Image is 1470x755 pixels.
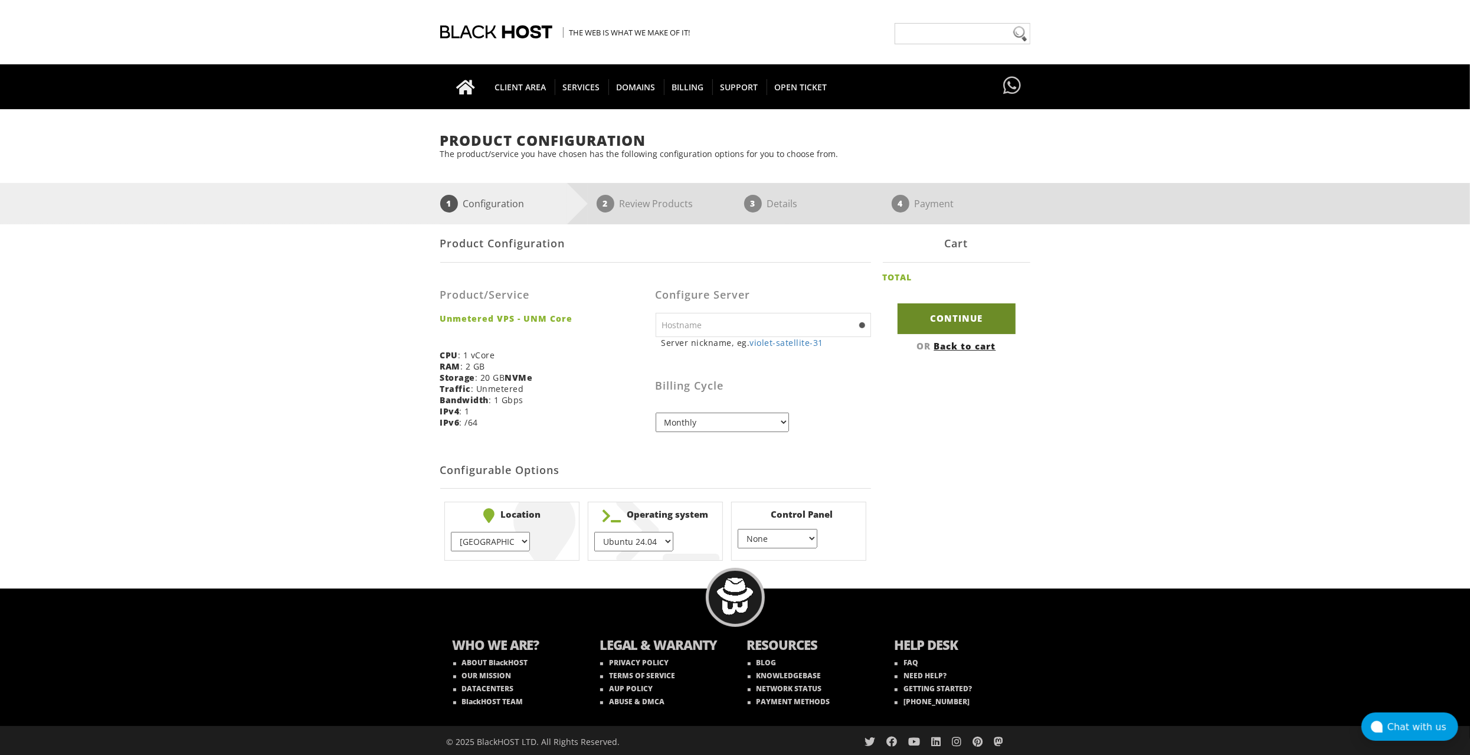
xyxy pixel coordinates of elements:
input: Continue [898,303,1016,334]
a: BlackHOST TEAM [453,697,523,707]
p: Payment [915,195,954,213]
a: Domains [608,64,664,109]
a: TERMS OF SERVICE [600,671,675,681]
a: OUR MISSION [453,671,512,681]
a: PRIVACY POLICY [600,658,669,668]
span: Open Ticket [767,79,836,95]
p: Details [767,195,798,213]
b: Traffic [440,383,472,394]
a: KNOWLEDGEBASE [748,671,821,681]
a: GETTING STARTED? [895,684,972,694]
a: CLIENT AREA [487,64,555,109]
select: } } } } } } [451,532,530,551]
img: BlackHOST mascont, Blacky. [716,578,754,615]
b: WHO WE ARE? [453,636,577,656]
a: PAYMENT METHODS [748,697,830,707]
p: The product/service you have chosen has the following configuration options for you to choose from. [440,148,1030,159]
a: [PHONE_NUMBER] [895,697,970,707]
span: 4 [892,195,909,213]
h3: Configure Server [656,289,871,301]
h2: TOTAL [883,273,912,282]
a: AUP POLICY [600,684,653,694]
b: IPv4 [440,406,460,417]
a: FAQ [895,658,918,668]
h1: Product Configuration [440,133,1030,148]
span: 3 [744,195,762,213]
a: violet-satellite-31 [750,337,824,348]
a: SERVICES [555,64,609,109]
b: Location [451,508,573,523]
h3: Product/Service [440,289,647,301]
b: NVMe [505,372,533,383]
a: Back to cart [934,340,996,352]
a: Open Ticket [767,64,836,109]
h2: Configurable Options [440,453,871,489]
input: Need help? [895,23,1030,44]
span: 1 [440,195,458,213]
span: SERVICES [555,79,609,95]
b: Storage [440,372,476,383]
span: Support [712,79,767,95]
div: Product Configuration [440,224,871,263]
a: DATACENTERS [453,684,514,694]
b: HELP DESK [894,636,1018,656]
strong: Unmetered VPS - UNM Core [440,313,647,324]
input: Hostname [656,313,871,337]
small: Server nickname, eg. [662,337,871,348]
div: OR [883,340,1030,352]
b: Operating system [594,508,716,523]
button: Chat with us [1361,712,1458,741]
span: The Web is what we make of it! [563,27,690,38]
span: Billing [664,79,713,95]
a: BLOG [748,658,777,668]
b: LEGAL & WARANTY [600,636,723,656]
a: Support [712,64,767,109]
select: } } } } [738,529,817,548]
a: NEED HELP? [895,671,947,681]
a: Have questions? [1001,64,1024,108]
a: NETWORK STATUS [748,684,822,694]
b: IPv6 [440,417,460,428]
div: Cart [883,224,1030,263]
b: Control Panel [738,508,860,520]
a: ABOUT BlackHOST [453,658,528,668]
span: Domains [608,79,664,95]
b: CPU [440,349,459,361]
select: } } } } } } } } } } } } } } } } } } } } } [594,532,673,551]
span: 2 [597,195,614,213]
b: RAM [440,361,461,372]
h3: Billing Cycle [656,380,871,392]
b: RESOURCES [747,636,871,656]
b: Bandwidth [440,394,489,406]
span: CLIENT AREA [487,79,555,95]
div: Chat with us [1387,721,1458,733]
p: Configuration [463,195,525,213]
a: Billing [664,64,713,109]
div: : 1 vCore : 2 GB : 20 GB : Unmetered : 1 Gbps : 1 : /64 [440,272,656,437]
a: Go to homepage [445,64,487,109]
p: Review Products [620,195,693,213]
a: ABUSE & DMCA [600,697,664,707]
